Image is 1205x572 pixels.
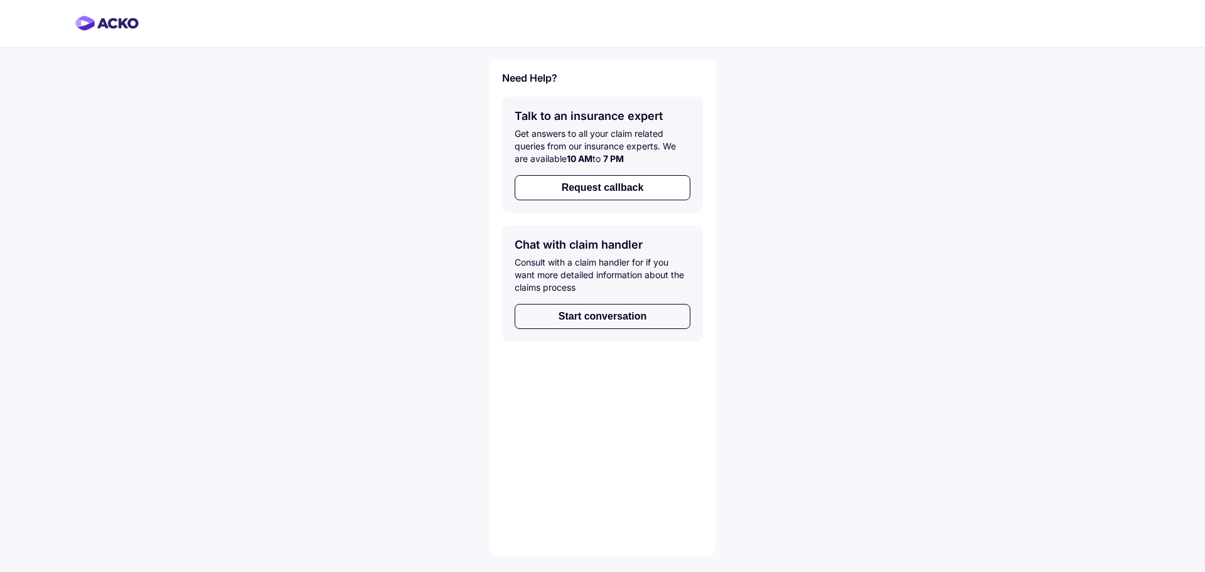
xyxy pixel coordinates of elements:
[515,238,690,251] h5: Chat with claim handler
[515,127,690,165] div: Get answers to all your claim related queries from our insurance experts. We are available to
[515,175,690,200] button: Request callback
[515,109,690,122] h5: Talk to an insurance expert
[515,304,690,329] button: Start conversation
[603,153,624,164] span: 7 PM
[567,153,592,164] span: 10 AM
[502,72,703,84] h6: Need Help?
[75,16,139,31] img: horizontal-gradient.png
[515,256,690,294] div: Consult with a claim handler for if you want more detailed information about the claims process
